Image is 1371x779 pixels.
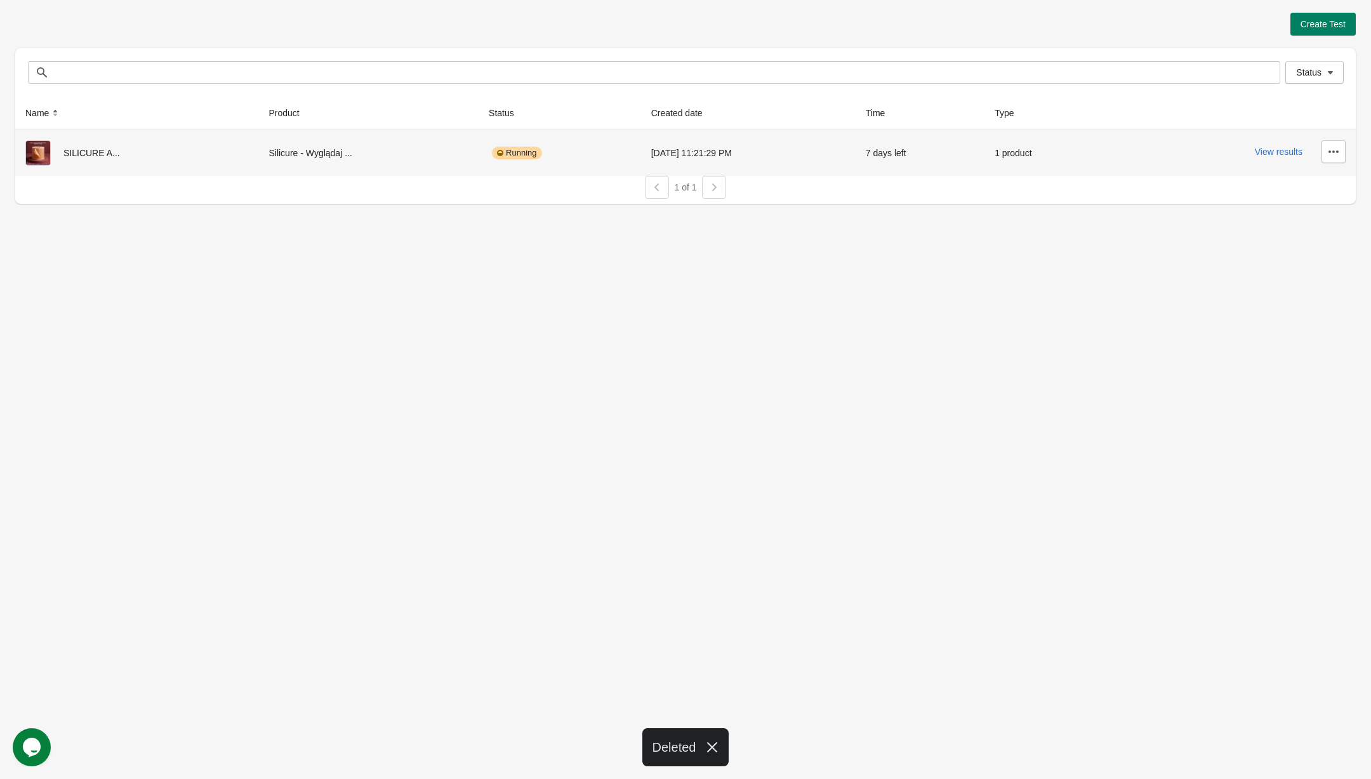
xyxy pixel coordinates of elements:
[1285,61,1344,84] button: Status
[20,102,67,124] button: Name
[990,102,1031,124] button: Type
[642,728,729,766] div: Deleted
[25,140,248,166] div: SILICURE A...
[1255,147,1302,157] button: View results
[861,102,903,124] button: Time
[484,102,532,124] button: Status
[646,102,720,124] button: Created date
[1296,67,1321,77] span: Status
[1290,13,1356,36] button: Create Test
[866,140,974,166] div: 7 days left
[1301,19,1346,29] span: Create Test
[13,728,53,766] iframe: chat widget
[651,140,845,166] div: [DATE] 11:21:29 PM
[995,140,1096,166] div: 1 product
[492,147,541,159] div: Running
[268,140,468,166] div: Silicure - Wyglądaj ...
[263,102,317,124] button: Product
[674,182,696,192] span: 1 of 1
